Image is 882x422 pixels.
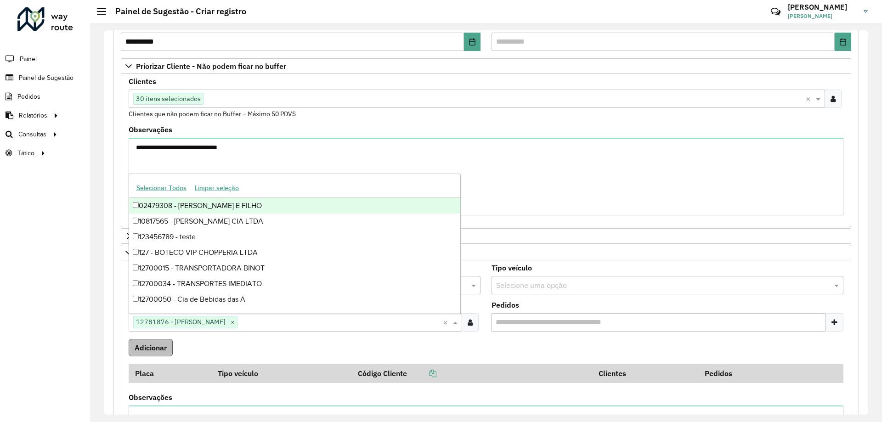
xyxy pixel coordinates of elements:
span: 30 itens selecionados [134,93,203,104]
a: Priorizar Cliente - Não podem ficar no buffer [121,58,851,74]
span: Tático [17,148,34,158]
label: Observações [129,124,172,135]
div: 12700050 - Cia de Bebidas das A [129,292,460,307]
div: 127 - BOTECO VIP CHOPPERIA LTDA [129,245,460,260]
span: [PERSON_NAME] [788,12,857,20]
th: Tipo veículo [212,364,352,383]
span: Consultas [18,129,46,139]
label: Pedidos [492,299,519,310]
a: Preservar Cliente - Devem ficar no buffer, não roteirizar [121,228,851,244]
h2: Painel de Sugestão - Criar registro [106,6,246,17]
label: Observações [129,392,172,403]
th: Pedidos [698,364,804,383]
span: Clear all [443,317,451,328]
div: Priorizar Cliente - Não podem ficar no buffer [121,74,851,227]
a: Contato Rápido [766,2,786,22]
span: Painel [20,54,37,64]
div: 02479308 - [PERSON_NAME] E FILHO [129,198,460,214]
span: 12781876 - [PERSON_NAME] [134,316,228,327]
span: Clear all [806,93,814,104]
a: Cliente para Recarga [121,245,851,260]
div: 123456789 - teste [129,229,460,245]
button: Limpar seleção [191,181,243,195]
button: Selecionar Todos [132,181,191,195]
span: Painel de Sugestão [19,73,73,83]
div: 12700034 - TRANSPORTES IMEDIATO [129,276,460,292]
label: Clientes [129,76,156,87]
span: Priorizar Cliente - Não podem ficar no buffer [136,62,286,70]
span: Pedidos [17,92,40,101]
small: Clientes que não podem ficar no Buffer – Máximo 50 PDVS [129,110,296,118]
h3: [PERSON_NAME] [788,3,857,11]
button: Choose Date [464,33,481,51]
th: Clientes [592,364,698,383]
button: Choose Date [835,33,851,51]
button: Adicionar [129,339,173,356]
div: 12700015 - TRANSPORTADORA BINOT [129,260,460,276]
a: Copiar [407,369,436,378]
span: × [228,317,237,328]
div: 10817565 - [PERSON_NAME] CIA LTDA [129,214,460,229]
th: Código Cliente [351,364,592,383]
span: Relatórios [19,111,47,120]
label: Tipo veículo [492,262,532,273]
ng-dropdown-panel: Options list [129,174,461,314]
div: 12700052 - [PERSON_NAME] S.A. - F. [GEOGRAPHIC_DATA] [129,307,460,323]
th: Placa [129,364,212,383]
